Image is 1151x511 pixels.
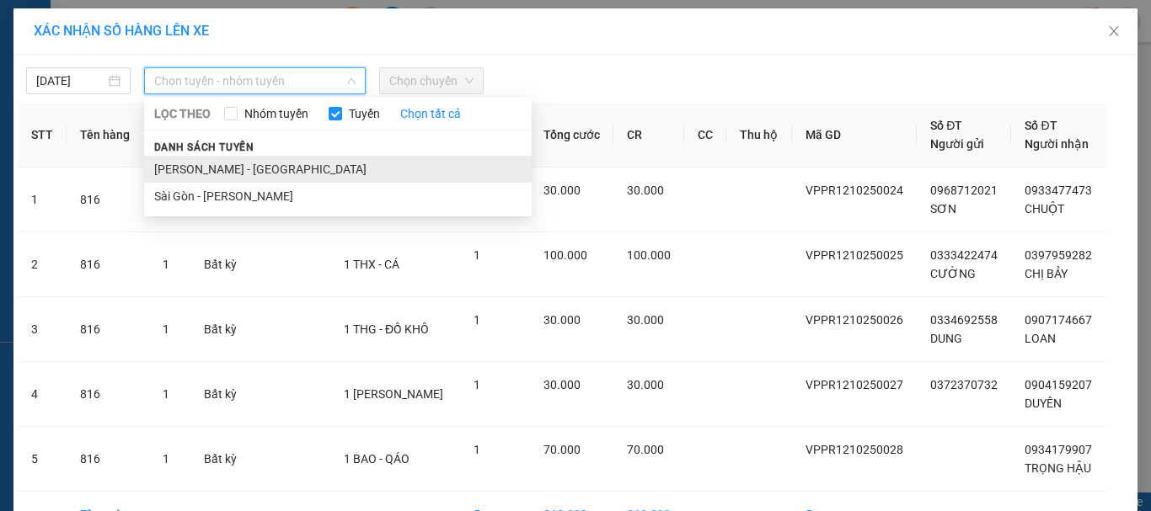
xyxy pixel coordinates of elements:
[163,258,169,271] span: 1
[806,313,903,327] span: VPPR1210250026
[930,332,962,345] span: DUNG
[930,202,956,216] span: SƠN
[400,104,461,123] a: Chọn tất cả
[154,68,356,93] span: Chọn tuyến - nhóm tuyến
[930,313,998,327] span: 0334692558
[806,443,903,456] span: VPPR1210250028
[474,443,480,456] span: 1
[18,103,67,168] th: STT
[344,258,399,271] span: 1 THX - CÁ
[1025,378,1092,391] span: 0904159207
[474,248,480,262] span: 1
[530,103,613,168] th: Tổng cước
[67,297,149,362] td: 816
[543,313,581,327] span: 30.000
[627,248,671,262] span: 100.000
[18,362,67,427] td: 4
[1025,202,1064,216] span: CHUỘT
[67,168,149,232] td: 816
[474,313,480,327] span: 1
[36,72,105,90] input: 12/10/2025
[144,183,532,210] li: Sài Gòn - [PERSON_NAME]
[1025,184,1092,197] span: 0933477473
[34,23,209,39] span: XÁC NHẬN SỐ HÀNG LÊN XE
[342,104,387,123] span: Tuyến
[806,248,903,262] span: VPPR1210250025
[344,452,410,466] span: 1 BAO - QÁO
[1025,397,1062,410] span: DUYÊN
[67,103,149,168] th: Tên hàng
[190,232,250,297] td: Bất kỳ
[18,427,67,492] td: 5
[190,362,250,427] td: Bất kỳ
[163,452,169,466] span: 1
[1025,332,1056,345] span: LOAN
[627,313,664,327] span: 30.000
[18,232,67,297] td: 2
[190,427,250,492] td: Bất kỳ
[1025,313,1092,327] span: 0907174667
[163,387,169,401] span: 1
[1025,119,1057,132] span: Số ĐT
[67,427,149,492] td: 816
[1025,443,1092,456] span: 0934179907
[1025,267,1068,280] span: CHỊ BẢY
[1025,137,1089,151] span: Người nhận
[154,104,211,123] span: LỌC THEO
[930,267,976,280] span: CƯỜNG
[1025,461,1091,475] span: TRỌNG HẬU
[543,443,581,456] span: 70.000
[684,103,726,168] th: CC
[930,378,998,391] span: 0372370732
[930,248,998,262] span: 0333422474
[627,378,664,391] span: 30.000
[18,297,67,362] td: 3
[389,68,474,93] span: Chọn chuyến
[806,184,903,197] span: VPPR1210250024
[930,137,984,151] span: Người gửi
[930,119,962,132] span: Số ĐT
[806,378,903,391] span: VPPR1210250027
[190,297,250,362] td: Bất kỳ
[18,168,67,232] td: 1
[344,322,429,336] span: 1 THG - ĐỒ KHÔ
[1025,248,1092,262] span: 0397959282
[144,140,265,155] span: Danh sách tuyến
[67,232,149,297] td: 816
[543,248,587,262] span: 100.000
[792,103,917,168] th: Mã GD
[474,378,480,391] span: 1
[543,378,581,391] span: 30.000
[627,184,664,197] span: 30.000
[238,104,315,123] span: Nhóm tuyến
[144,156,532,183] li: [PERSON_NAME] - [GEOGRAPHIC_DATA]
[627,443,664,456] span: 70.000
[163,322,169,336] span: 1
[726,103,791,168] th: Thu hộ
[344,387,443,401] span: 1 [PERSON_NAME]
[1090,8,1138,56] button: Close
[543,184,581,197] span: 30.000
[613,103,684,168] th: CR
[346,76,356,86] span: down
[930,184,998,197] span: 0968712021
[1107,24,1121,38] span: close
[67,362,149,427] td: 816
